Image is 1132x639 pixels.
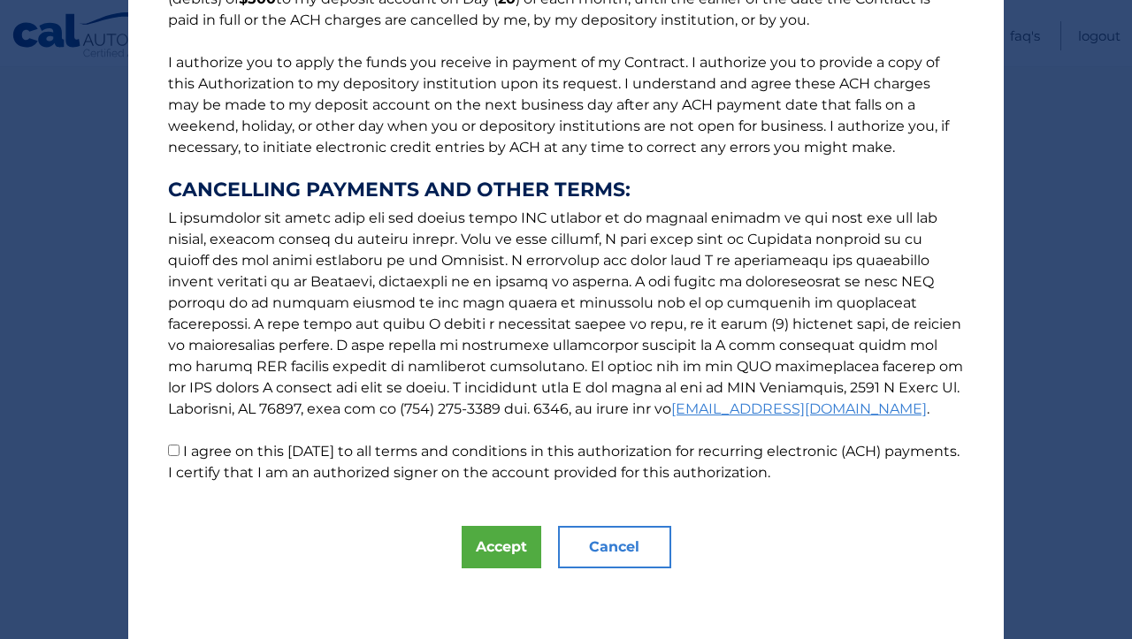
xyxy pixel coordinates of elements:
[462,526,541,568] button: Accept
[671,400,927,417] a: [EMAIL_ADDRESS][DOMAIN_NAME]
[168,179,964,201] strong: CANCELLING PAYMENTS AND OTHER TERMS:
[558,526,671,568] button: Cancel
[168,443,960,481] label: I agree on this [DATE] to all terms and conditions in this authorization for recurring electronic...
